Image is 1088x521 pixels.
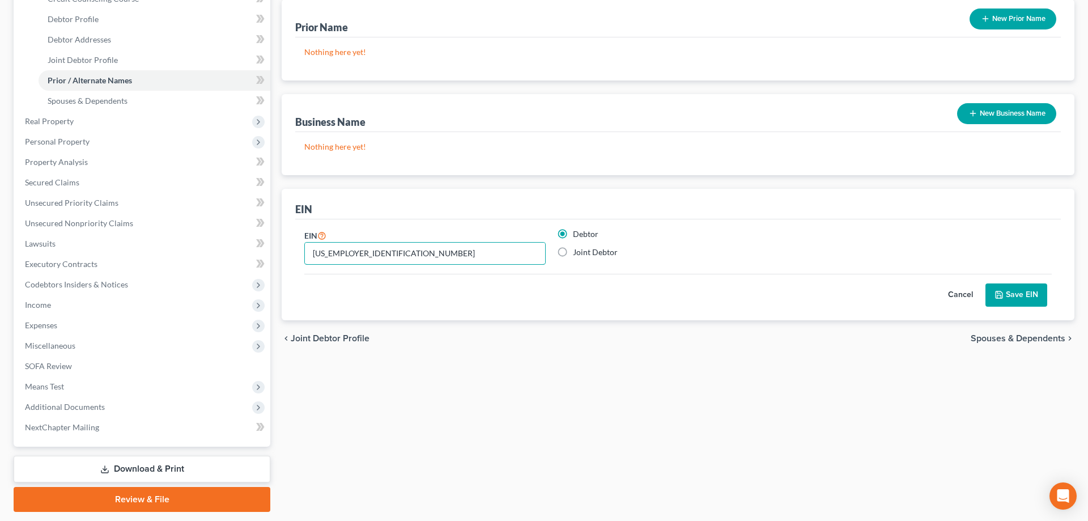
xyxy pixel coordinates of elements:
div: Business Name [295,115,365,129]
span: Unsecured Nonpriority Claims [25,218,133,228]
span: Miscellaneous [25,341,75,350]
span: Executory Contracts [25,259,97,269]
span: Expenses [25,320,57,330]
a: Executory Contracts [16,254,270,274]
a: Joint Debtor Profile [39,50,270,70]
p: Nothing here yet! [304,46,1052,58]
span: Property Analysis [25,157,88,167]
span: Lawsuits [25,239,56,248]
div: Prior Name [295,20,348,34]
a: Unsecured Priority Claims [16,193,270,213]
span: Codebtors Insiders & Notices [25,279,128,289]
div: EIN [295,202,312,216]
input: -- [305,243,545,264]
span: SOFA Review [25,361,72,371]
span: Debtor Profile [48,14,99,24]
span: Personal Property [25,137,90,146]
span: Joint Debtor Profile [48,55,118,65]
span: Additional Documents [25,402,105,412]
a: Unsecured Nonpriority Claims [16,213,270,234]
p: Nothing here yet! [304,141,1052,153]
a: Download & Print [14,456,270,482]
span: Real Property [25,116,74,126]
i: chevron_right [1065,334,1074,343]
span: Unsecured Priority Claims [25,198,118,207]
button: Spouses & Dependents chevron_right [971,334,1074,343]
span: Income [25,300,51,310]
span: Spouses & Dependents [971,334,1065,343]
span: Debtor Addresses [48,35,111,44]
button: chevron_left Joint Debtor Profile [282,334,369,343]
label: Joint Debtor [573,247,618,258]
a: Secured Claims [16,172,270,193]
button: Cancel [936,284,985,307]
a: SOFA Review [16,356,270,376]
button: New Prior Name [970,9,1056,29]
label: Debtor [573,228,598,240]
a: NextChapter Mailing [16,417,270,438]
a: Spouses & Dependents [39,91,270,111]
label: EIN [304,228,326,242]
button: Save EIN [985,283,1047,307]
span: Spouses & Dependents [48,96,127,105]
a: Debtor Profile [39,9,270,29]
button: New Business Name [957,103,1056,124]
span: Secured Claims [25,177,79,187]
a: Review & File [14,487,270,512]
span: Joint Debtor Profile [291,334,369,343]
span: NextChapter Mailing [25,422,99,432]
a: Property Analysis [16,152,270,172]
span: Prior / Alternate Names [48,75,132,85]
div: Open Intercom Messenger [1049,482,1077,510]
a: Lawsuits [16,234,270,254]
span: Means Test [25,382,64,391]
i: chevron_left [282,334,291,343]
a: Debtor Addresses [39,29,270,50]
a: Prior / Alternate Names [39,70,270,91]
